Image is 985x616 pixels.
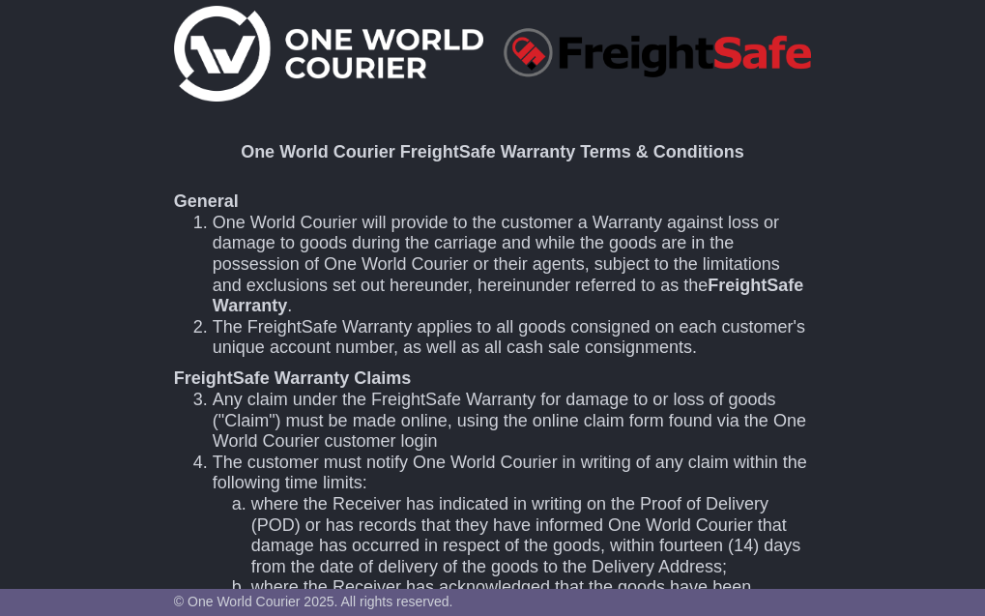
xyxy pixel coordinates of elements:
[213,317,811,359] li: The FreightSafe Warranty applies to all goods consigned on each customer's unique account number,...
[174,594,453,609] span: © One World Courier 2025. All rights reserved.
[251,494,811,577] li: where the Receiver has indicated in writing on the Proof of Delivery (POD) or has records that th...
[213,276,803,316] b: FreightSafe Warranty
[174,142,811,163] div: One World Courier FreightSafe Warranty Terms & Conditions
[174,6,483,103] img: Light
[213,390,811,453] li: Any claim under the FreightSafe Warranty for damage to or loss of goods ("Claim") must be made on...
[213,213,811,317] li: One World Courier will provide to the customer a Warranty against loss or damage to goods during ...
[174,191,811,213] div: General
[174,368,811,390] div: FreightSafe Warranty Claims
